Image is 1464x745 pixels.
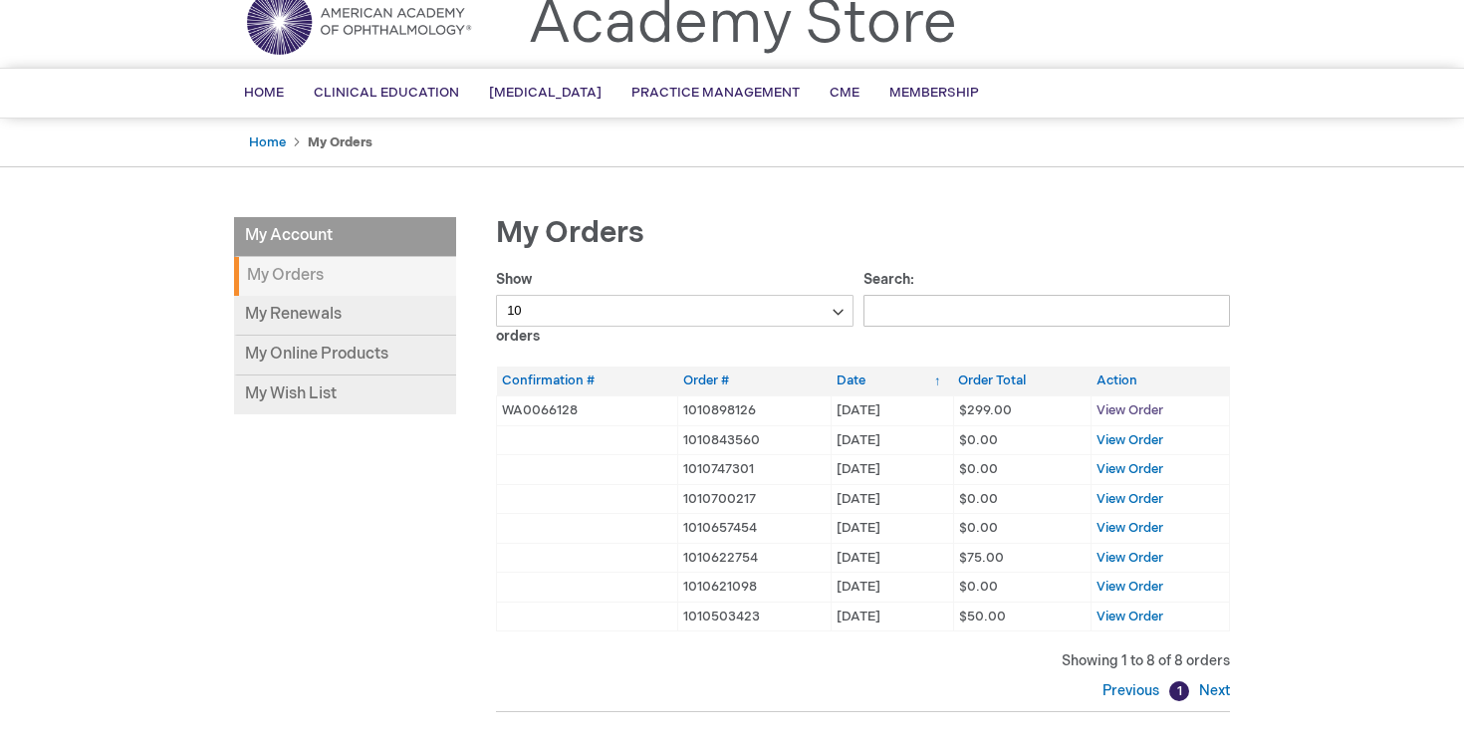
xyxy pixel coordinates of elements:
[1169,681,1189,701] a: 1
[959,609,1006,624] span: $50.00
[678,543,832,573] td: 1010622754
[678,602,832,631] td: 1010503423
[959,402,1012,418] span: $299.00
[953,367,1091,395] th: Order Total: activate to sort column ascending
[863,295,1231,327] input: Search:
[678,514,832,544] td: 1010657454
[678,367,832,395] th: Order #: activate to sort column ascending
[832,455,953,485] td: [DATE]
[832,484,953,514] td: [DATE]
[244,85,284,101] span: Home
[832,425,953,455] td: [DATE]
[497,395,678,425] td: WA0066128
[678,455,832,485] td: 1010747301
[1097,432,1163,448] a: View Order
[959,579,998,595] span: $0.00
[1102,682,1164,699] a: Previous
[832,543,953,573] td: [DATE]
[830,85,859,101] span: CME
[959,491,998,507] span: $0.00
[1097,402,1163,418] a: View Order
[959,550,1004,566] span: $75.00
[678,484,832,514] td: 1010700217
[678,425,832,455] td: 1010843560
[832,367,953,395] th: Date: activate to sort column ascending
[234,257,456,296] strong: My Orders
[678,395,832,425] td: 1010898126
[1097,491,1163,507] a: View Order
[489,85,602,101] span: [MEDICAL_DATA]
[832,602,953,631] td: [DATE]
[308,134,372,150] strong: My Orders
[863,271,1231,319] label: Search:
[1097,461,1163,477] a: View Order
[1097,550,1163,566] a: View Order
[959,461,998,477] span: $0.00
[497,367,678,395] th: Confirmation #: activate to sort column ascending
[1194,682,1230,699] a: Next
[959,520,998,536] span: $0.00
[496,215,644,251] span: My Orders
[832,395,953,425] td: [DATE]
[1097,520,1163,536] a: View Order
[1097,609,1163,624] a: View Order
[889,85,979,101] span: Membership
[832,514,953,544] td: [DATE]
[496,651,1230,671] div: Showing 1 to 8 of 8 orders
[249,134,286,150] a: Home
[631,85,800,101] span: Practice Management
[1092,367,1230,395] th: Action: activate to sort column ascending
[234,296,456,336] a: My Renewals
[1097,579,1163,595] a: View Order
[234,336,456,375] a: My Online Products
[959,432,998,448] span: $0.00
[314,85,459,101] span: Clinical Education
[496,295,854,327] select: Showorders
[678,573,832,603] td: 1010621098
[496,271,854,345] label: Show orders
[832,573,953,603] td: [DATE]
[234,375,456,414] a: My Wish List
